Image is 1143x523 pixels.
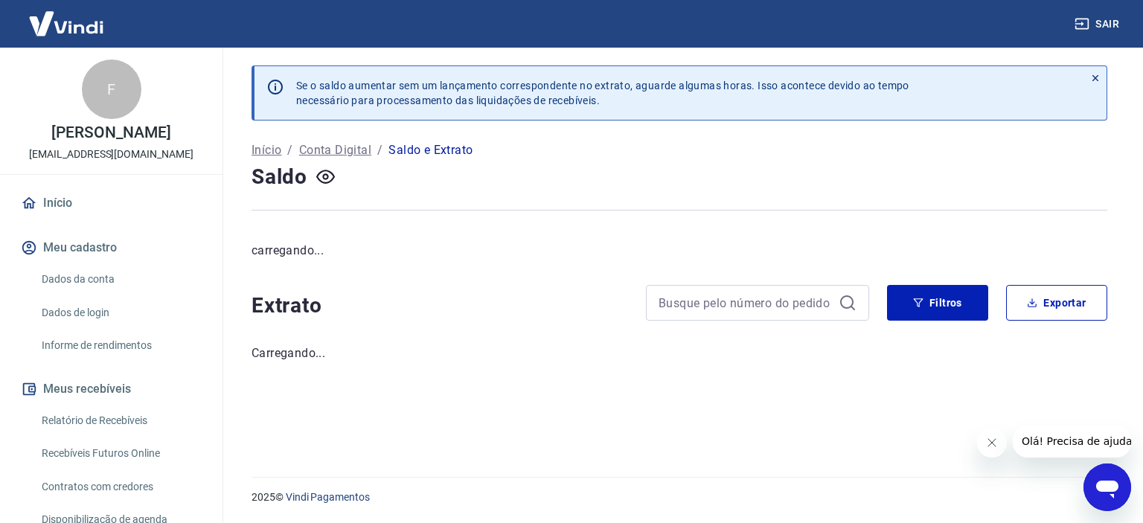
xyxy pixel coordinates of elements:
[252,162,307,192] h4: Saldo
[18,373,205,405] button: Meus recebíveis
[29,147,193,162] p: [EMAIL_ADDRESS][DOMAIN_NAME]
[36,472,205,502] a: Contratos com credores
[252,242,1107,260] p: carregando...
[377,141,382,159] p: /
[36,298,205,328] a: Dados de login
[659,292,833,314] input: Busque pelo número do pedido
[1013,425,1131,458] iframe: Mensagem da empresa
[18,187,205,219] a: Início
[296,78,909,108] p: Se o saldo aumentar sem um lançamento correspondente no extrato, aguarde algumas horas. Isso acon...
[252,490,1107,505] p: 2025 ©
[36,438,205,469] a: Recebíveis Futuros Online
[299,141,371,159] a: Conta Digital
[252,291,628,321] h4: Extrato
[18,231,205,264] button: Meu cadastro
[1006,285,1107,321] button: Exportar
[51,125,170,141] p: [PERSON_NAME]
[1083,463,1131,511] iframe: Botão para abrir a janela de mensagens
[36,264,205,295] a: Dados da conta
[388,141,473,159] p: Saldo e Extrato
[18,1,115,46] img: Vindi
[252,344,1107,362] p: Carregando...
[9,10,125,22] span: Olá! Precisa de ajuda?
[287,141,292,159] p: /
[36,330,205,361] a: Informe de rendimentos
[887,285,988,321] button: Filtros
[286,491,370,503] a: Vindi Pagamentos
[82,60,141,119] div: F
[1072,10,1125,38] button: Sair
[977,428,1007,458] iframe: Fechar mensagem
[36,405,205,436] a: Relatório de Recebíveis
[252,141,281,159] a: Início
